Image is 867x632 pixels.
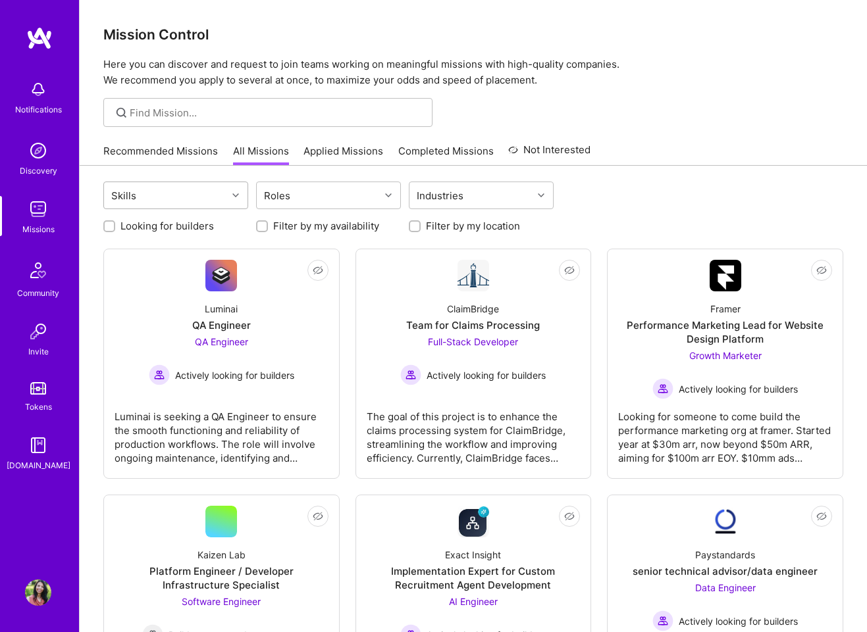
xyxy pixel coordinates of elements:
div: Community [17,286,59,300]
div: Paystandards [695,548,755,562]
img: Company Logo [205,260,237,291]
div: Exact Insight [445,548,501,562]
a: Company LogoClaimBridgeTeam for Claims ProcessingFull-Stack Developer Actively looking for builde... [367,260,581,468]
span: Full-Stack Developer [428,336,518,347]
span: Growth Marketer [689,350,762,361]
i: icon EyeClosed [313,265,323,276]
div: Luminai is seeking a QA Engineer to ensure the smooth functioning and reliability of production w... [115,399,328,465]
span: Actively looking for builders [679,382,798,396]
div: Industries [413,186,467,205]
div: QA Engineer [192,318,251,332]
div: ClaimBridge [447,302,499,316]
i: icon EyeClosed [564,265,575,276]
i: icon EyeClosed [313,511,323,522]
label: Filter by my availability [273,219,379,233]
a: User Avatar [22,579,55,606]
i: icon SearchGrey [114,105,129,120]
img: Community [22,255,54,286]
h3: Mission Control [103,26,843,43]
div: Discovery [20,164,57,178]
div: Kaizen Lab [197,548,246,562]
div: Luminai [205,302,238,316]
span: AI Engineer [449,596,498,607]
img: Actively looking for builders [400,364,421,385]
img: Company Logo [710,506,741,537]
input: Find Mission... [130,106,423,120]
a: All Missions [233,144,289,166]
img: bell [25,76,51,103]
img: Company Logo [458,260,489,291]
a: Recommended Missions [103,144,218,166]
img: Company Logo [458,506,489,537]
a: Company LogoLuminaiQA EngineerQA Engineer Actively looking for buildersActively looking for build... [115,260,328,468]
i: icon EyeClosed [816,265,827,276]
img: logo [26,26,53,50]
img: User Avatar [25,579,51,606]
img: Actively looking for builders [149,364,170,385]
span: Actively looking for builders [679,614,798,628]
div: Skills [108,186,140,205]
div: senior technical advisor/data engineer [633,564,818,578]
span: QA Engineer [195,336,248,347]
img: Actively looking for builders [652,610,673,631]
div: The goal of this project is to enhance the claims processing system for ClaimBridge, streamlining... [367,399,581,465]
img: Company Logo [710,260,741,291]
img: guide book [25,432,51,458]
div: Missions [22,222,55,236]
div: Performance Marketing Lead for Website Design Platform [618,318,832,346]
span: Actively looking for builders [175,368,294,382]
div: Framer [710,302,741,316]
p: Here you can discover and request to join teams working on meaningful missions with high-quality ... [103,57,843,88]
div: Invite [28,345,49,358]
span: Software Engineer [182,596,261,607]
label: Looking for builders [120,219,214,233]
i: icon Chevron [538,192,544,199]
img: discovery [25,137,51,164]
div: [DOMAIN_NAME] [7,458,70,472]
a: Not Interested [508,142,591,166]
i: icon Chevron [232,192,239,199]
div: Platform Engineer / Developer Infrastructure Specialist [115,564,328,592]
a: Completed Missions [398,144,494,166]
img: Invite [25,318,51,345]
a: Applied Missions [303,144,383,166]
span: Data Engineer [695,582,756,593]
div: Notifications [15,103,62,116]
i: icon EyeClosed [816,511,827,522]
img: teamwork [25,196,51,222]
img: Actively looking for builders [652,378,673,399]
label: Filter by my location [426,219,520,233]
i: icon EyeClosed [564,511,575,522]
span: Actively looking for builders [427,368,546,382]
a: Company LogoFramerPerformance Marketing Lead for Website Design PlatformGrowth Marketer Actively ... [618,260,832,468]
img: tokens [30,382,46,395]
div: Tokens [25,400,52,414]
div: Implementation Expert for Custom Recruitment Agent Development [367,564,581,592]
i: icon Chevron [385,192,392,199]
div: Roles [261,186,294,205]
div: Looking for someone to come build the performance marketing org at framer. Started year at $30m a... [618,399,832,465]
div: Team for Claims Processing [406,318,540,332]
